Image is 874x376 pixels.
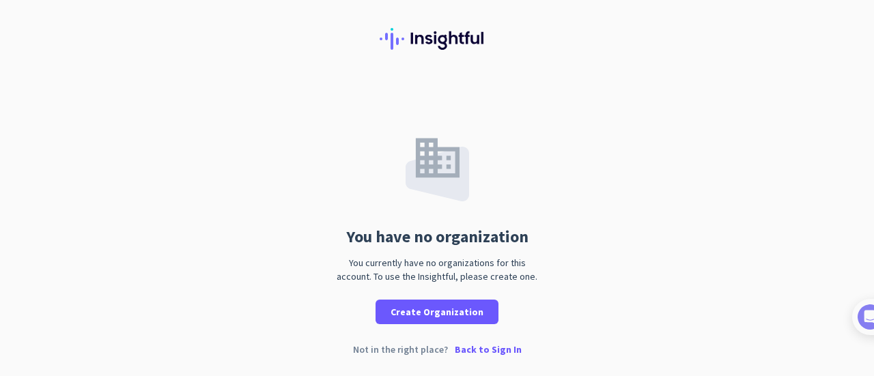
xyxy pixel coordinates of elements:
[331,256,543,283] div: You currently have no organizations for this account. To use the Insightful, please create one.
[376,300,498,324] button: Create Organization
[380,28,494,50] img: Insightful
[346,229,528,245] div: You have no organization
[391,305,483,319] span: Create Organization
[455,345,522,354] p: Back to Sign In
